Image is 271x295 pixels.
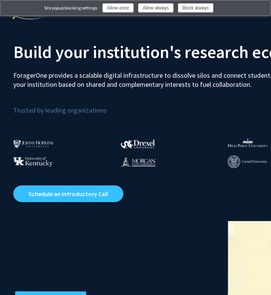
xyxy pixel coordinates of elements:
[239,261,265,289] iframe: Chat
[13,157,53,167] img: University of Kentucky
[44,5,98,11] div: Site popup blocking settings:
[121,157,156,166] img: Morgan State University
[228,138,268,147] img: High Point University
[13,140,54,148] img: Johns Hopkins University
[228,155,267,168] img: Cornell University
[102,3,134,13] button: Allow once
[121,140,155,148] img: Drexel University
[138,3,173,13] button: Allow always
[178,3,213,13] button: Block always
[13,185,123,202] a: Opens in a new tab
